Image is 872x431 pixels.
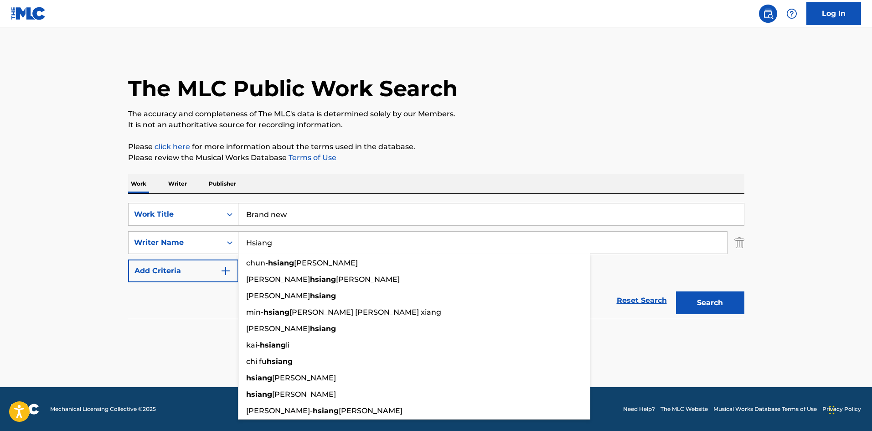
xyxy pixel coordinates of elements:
img: MLC Logo [11,7,46,20]
span: chun- [246,259,268,267]
strong: hsiang [263,308,289,317]
p: Please for more information about the terms used in the database. [128,141,744,152]
a: Need Help? [623,405,655,413]
p: The accuracy and completeness of The MLC's data is determined solely by our Members. [128,109,744,119]
a: Privacy Policy [822,405,861,413]
form: Search Form [128,203,744,319]
span: chi fu [246,357,267,366]
strong: hsiang [246,374,272,382]
span: [PERSON_NAME] [272,374,336,382]
div: Help [783,5,801,23]
strong: hsiang [267,357,293,366]
img: logo [11,404,39,415]
button: Add Criteria [128,260,238,282]
span: li [286,341,289,349]
strong: hsiang [310,291,336,300]
span: [PERSON_NAME] [PERSON_NAME] xiang [289,308,441,317]
p: Publisher [206,174,239,193]
p: It is not an authoritative source for recording information. [128,119,744,130]
iframe: Chat Widget [826,387,872,431]
p: Please review the Musical Works Database [128,152,744,163]
span: [PERSON_NAME] [246,275,310,284]
div: Writer Name [134,237,216,248]
span: min- [246,308,263,317]
a: Public Search [759,5,777,23]
img: help [786,8,797,19]
span: [PERSON_NAME]- [246,406,313,415]
strong: hsiang [268,259,294,267]
a: Reset Search [612,291,671,311]
div: Drag [829,396,835,424]
img: search [763,8,774,19]
p: Writer [165,174,190,193]
img: 9d2ae6d4665cec9f34b9.svg [220,265,231,276]
button: Search [676,291,744,314]
span: [PERSON_NAME] [339,406,402,415]
a: Log In [806,2,861,25]
strong: hsiang [246,390,272,399]
a: click here [155,142,190,151]
a: Musical Works Database Terms of Use [713,405,817,413]
span: [PERSON_NAME] [294,259,358,267]
a: Terms of Use [287,153,336,162]
strong: hsiang [310,324,336,333]
strong: hsiang [313,406,339,415]
span: [PERSON_NAME] [272,390,336,399]
strong: hsiang [260,341,286,349]
div: Work Title [134,209,216,220]
span: [PERSON_NAME] [246,291,310,300]
p: Work [128,174,149,193]
strong: hsiang [310,275,336,284]
img: Delete Criterion [734,231,744,254]
span: kai- [246,341,260,349]
span: [PERSON_NAME] [336,275,400,284]
h1: The MLC Public Work Search [128,75,458,102]
span: [PERSON_NAME] [246,324,310,333]
span: Mechanical Licensing Collective © 2025 [50,405,156,413]
a: The MLC Website [660,405,708,413]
